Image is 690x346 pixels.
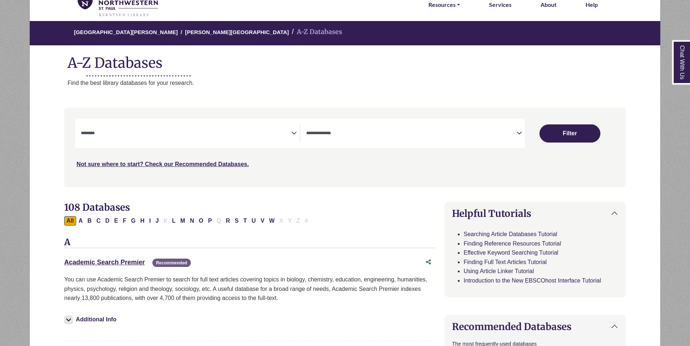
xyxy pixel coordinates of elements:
h1: A-Z Databases [30,49,660,71]
button: Filter Results D [103,216,112,226]
button: Filter Results U [250,216,258,226]
button: Filter Results I [147,216,153,226]
a: Effective Keyword Searching Tutorial [464,250,558,256]
button: Filter Results C [94,216,103,226]
div: Alpha-list to filter by first letter of database name [64,217,311,223]
button: Filter Results N [188,216,196,226]
button: Filter Results R [224,216,233,226]
button: Filter Results J [153,216,161,226]
p: You can use Academic Search Premier to search for full text articles covering topics in biology, ... [64,275,436,303]
button: Additional Info [64,314,119,325]
button: Filter Results T [241,216,249,226]
a: [PERSON_NAME][GEOGRAPHIC_DATA] [185,28,289,35]
a: Not sure where to start? Check our Recommended Databases. [77,161,249,167]
a: Searching Article Databases Tutorial [464,231,557,237]
nav: Search filters [64,108,626,187]
button: Filter Results V [258,216,267,226]
button: Filter Results W [267,216,277,226]
h3: A [64,237,436,248]
button: Share this database [421,255,436,269]
a: Finding Reference Resources Tutorial [464,240,561,247]
nav: breadcrumb [29,20,660,45]
button: Filter Results L [170,216,178,226]
span: 108 Databases [64,201,130,213]
button: Filter Results H [138,216,147,226]
a: [GEOGRAPHIC_DATA][PERSON_NAME] [74,28,178,35]
button: All [64,216,76,226]
button: Submit for Search Results [539,124,600,143]
button: Filter Results B [85,216,94,226]
button: Filter Results E [112,216,120,226]
textarea: Search [81,131,291,137]
a: Introduction to the New EBSCOhost Interface Tutorial [464,277,601,284]
textarea: Search [306,131,517,137]
li: A-Z Databases [289,27,342,37]
button: Filter Results P [206,216,214,226]
button: Filter Results G [129,216,137,226]
button: Filter Results M [178,216,187,226]
a: Using Article Linker Tutorial [464,268,534,274]
span: Recommended [152,259,191,267]
button: Recommended Databases [445,315,625,338]
button: Filter Results F [120,216,128,226]
button: Filter Results O [197,216,205,226]
button: Helpful Tutorials [445,202,625,225]
p: Find the best library databases for your research. [67,78,660,88]
a: Finding Full Text Articles Tutorial [464,259,547,265]
a: Academic Search Premier [64,259,145,266]
button: Filter Results A [77,216,85,226]
button: Filter Results S [233,216,241,226]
